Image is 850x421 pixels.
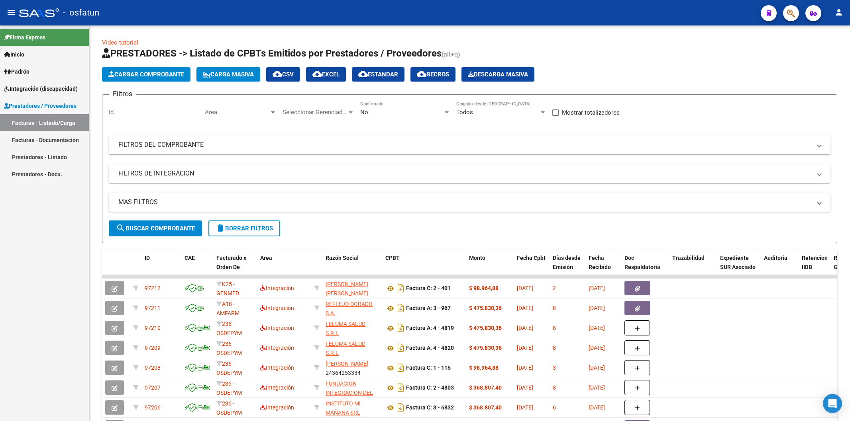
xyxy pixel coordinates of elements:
[517,364,533,371] span: [DATE]
[466,249,514,285] datatable-header-cell: Monto
[283,109,347,116] span: Seleccionar Gerenciador
[517,255,546,261] span: Fecha Cpbt
[109,135,830,154] mat-expansion-panel-header: FILTROS DEL COMPROBANTE
[145,384,161,391] span: 97207
[406,365,451,371] strong: Factura C: 1 - 115
[461,67,534,82] app-download-masive: Descarga masiva de comprobantes (adjuntos)
[4,50,24,59] span: Inicio
[406,405,454,411] strong: Factura C: 3 - 6832
[185,255,195,261] span: CAE
[4,84,78,93] span: Integración (discapacidad)
[322,249,382,285] datatable-header-cell: Razón Social
[216,321,242,336] span: 236 - OSDEPYM
[203,71,254,78] span: Carga Masiva
[589,345,605,351] span: [DATE]
[396,282,406,294] i: Descargar documento
[461,67,534,82] button: Descarga Masiva
[260,285,294,291] span: Integración
[553,364,556,371] span: 3
[358,71,398,78] span: Estandar
[764,255,787,261] span: Auditoria
[116,223,126,233] mat-icon: search
[360,109,368,116] span: No
[266,67,300,82] button: CSV
[326,359,379,376] div: 24364253334
[102,67,190,82] button: Cargar Comprobante
[260,305,294,311] span: Integración
[717,249,761,285] datatable-header-cell: Expediente SUR Asociado
[514,249,550,285] datatable-header-cell: Fecha Cpbt
[102,39,138,46] a: Video tutorial
[621,249,669,285] datatable-header-cell: Doc Respaldatoria
[669,249,717,285] datatable-header-cell: Trazabilidad
[208,220,280,236] button: Borrar Filtros
[326,399,379,416] div: 30714642371
[145,285,161,291] span: 97212
[216,341,242,356] span: 236 - OSDEPYM
[213,249,257,285] datatable-header-cell: Facturado x Orden De
[589,384,605,391] span: [DATE]
[562,108,620,117] span: Mostrar totalizadores
[326,380,375,414] span: FUNDACION INTEGRACION DEL DISCAPACITADO MENTAL (F.I.D.M.E.)
[553,345,556,351] span: 8
[216,380,242,396] span: 236 - OSDEPYM
[196,67,260,82] button: Carga Masiva
[358,69,368,79] mat-icon: cloud_download
[396,401,406,414] i: Descargar documento
[260,364,294,371] span: Integración
[326,321,365,336] span: FELUMA SALUD S.R.L
[326,300,379,316] div: 30716054892
[469,325,502,331] strong: $ 475.830,36
[326,339,379,356] div: 30716776634
[216,225,273,232] span: Borrar Filtros
[799,249,830,285] datatable-header-cell: Retencion IIBB
[145,404,161,411] span: 97206
[396,341,406,354] i: Descargar documento
[326,281,368,296] span: [PERSON_NAME] [PERSON_NAME]
[352,67,404,82] button: Estandar
[589,305,605,311] span: [DATE]
[145,364,161,371] span: 97208
[118,140,811,149] mat-panel-title: FILTROS DEL COMPROBANTE
[802,255,828,270] span: Retencion IIBB
[624,255,660,270] span: Doc Respaldatoria
[406,325,454,331] strong: Factura A: 4 - 4819
[102,48,442,59] span: PRESTADORES -> Listado de CPBTs Emitidos por Prestadores / Proveedores
[468,71,528,78] span: Descarga Masiva
[469,285,499,291] strong: $ 98.964,88
[260,255,272,261] span: Area
[550,249,585,285] datatable-header-cell: Días desde Emisión
[260,345,294,351] span: Integración
[205,109,269,116] span: Area
[406,305,451,312] strong: Factura A: 3 - 967
[406,285,451,292] strong: Factura C: 2 - 401
[273,71,294,78] span: CSV
[469,305,502,311] strong: $ 475.830,36
[326,280,379,296] div: 27355447338
[181,249,213,285] datatable-header-cell: CAE
[4,101,77,110] span: Prestadores / Proveedores
[396,302,406,314] i: Descargar documento
[517,345,533,351] span: [DATE]
[108,71,184,78] span: Cargar Comprobante
[396,322,406,334] i: Descargar documento
[585,249,621,285] datatable-header-cell: Fecha Recibido
[553,404,556,411] span: 6
[589,364,605,371] span: [DATE]
[553,305,556,311] span: 8
[260,384,294,391] span: Integración
[109,88,136,99] h3: Filtros
[517,285,533,291] span: [DATE]
[145,255,150,261] span: ID
[517,325,533,331] span: [DATE]
[216,361,242,376] span: 236 - OSDEPYM
[834,8,844,17] mat-icon: person
[216,301,239,316] span: A18 - AMFARM
[823,394,842,413] div: Open Intercom Messenger
[118,198,811,207] mat-panel-title: MAS FILTROS
[589,285,605,291] span: [DATE]
[553,384,556,391] span: 8
[589,255,611,270] span: Fecha Recibido
[385,255,400,261] span: CPBT
[109,220,202,236] button: Buscar Comprobante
